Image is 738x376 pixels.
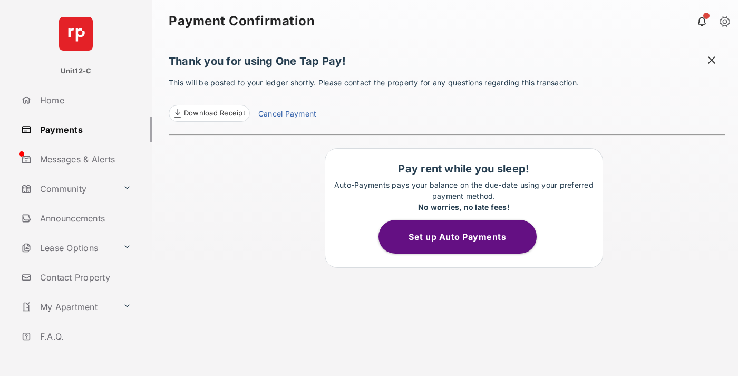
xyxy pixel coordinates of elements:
a: Home [17,88,152,113]
a: Lease Options [17,235,119,261]
a: Announcements [17,206,152,231]
div: No worries, no late fees! [331,201,597,213]
a: Set up Auto Payments [378,232,549,242]
a: F.A.Q. [17,324,152,349]
a: Cancel Payment [258,108,316,122]
h1: Thank you for using One Tap Pay! [169,55,725,73]
span: Download Receipt [184,108,245,119]
a: Payments [17,117,152,142]
a: Messages & Alerts [17,147,152,172]
p: This will be posted to your ledger shortly. Please contact the property for any questions regardi... [169,77,725,122]
h1: Pay rent while you sleep! [331,162,597,175]
a: Community [17,176,119,201]
p: Auto-Payments pays your balance on the due-date using your preferred payment method. [331,179,597,213]
strong: Payment Confirmation [169,15,315,27]
a: Download Receipt [169,105,250,122]
a: Contact Property [17,265,152,290]
a: My Apartment [17,294,119,320]
img: svg+xml;base64,PHN2ZyB4bWxucz0iaHR0cDovL3d3dy53My5vcmcvMjAwMC9zdmciIHdpZHRoPSI2NCIgaGVpZ2h0PSI2NC... [59,17,93,51]
p: Unit12-C [61,66,92,76]
button: Set up Auto Payments [378,220,537,254]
